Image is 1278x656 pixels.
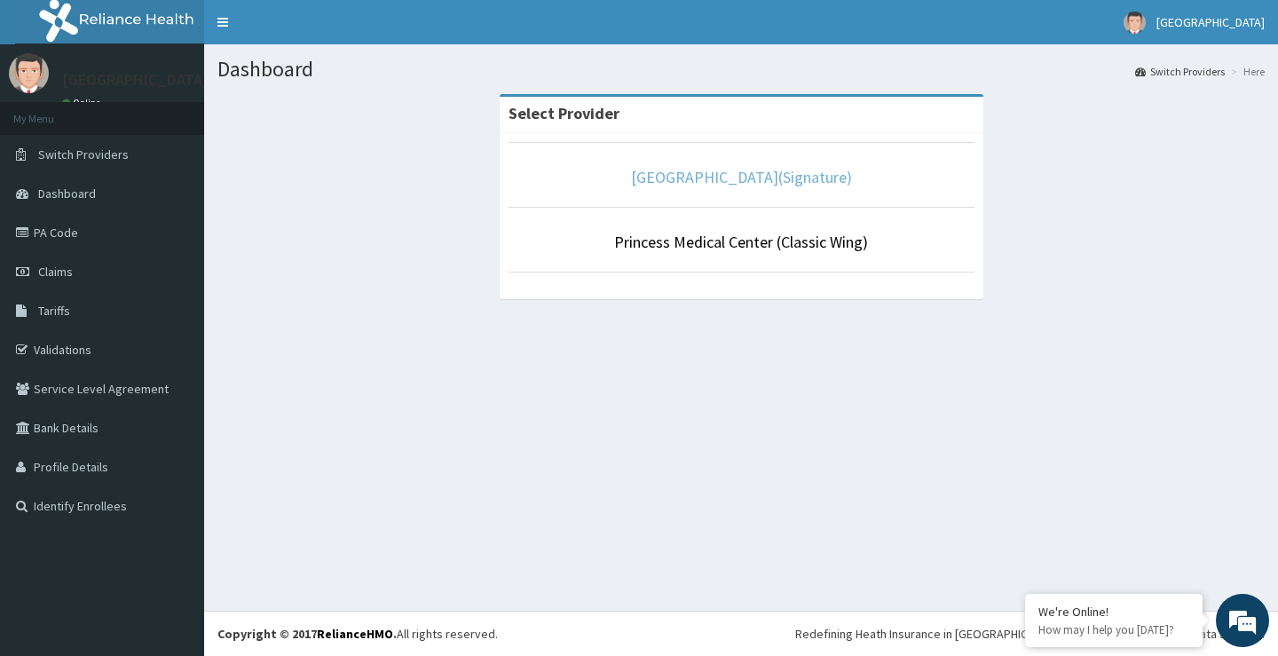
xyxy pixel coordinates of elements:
p: [GEOGRAPHIC_DATA] [62,72,209,88]
img: User Image [9,53,49,93]
a: RelianceHMO [317,626,393,642]
p: How may I help you today? [1038,622,1189,637]
div: We're Online! [1038,604,1189,620]
a: Switch Providers [1135,64,1225,79]
strong: Select Provider [509,103,619,123]
span: Tariffs [38,303,70,319]
span: Claims [38,264,73,280]
span: [GEOGRAPHIC_DATA] [1156,14,1265,30]
h1: Dashboard [217,58,1265,81]
footer: All rights reserved. [204,611,1278,656]
strong: Copyright © 2017 . [217,626,397,642]
img: User Image [1124,12,1146,34]
div: Redefining Heath Insurance in [GEOGRAPHIC_DATA] using Telemedicine and Data Science! [795,625,1265,643]
li: Here [1227,64,1265,79]
span: Dashboard [38,186,96,202]
a: [GEOGRAPHIC_DATA](Signature) [631,167,852,187]
span: Switch Providers [38,146,129,162]
a: Online [62,97,105,109]
a: Princess Medical Center (Classic Wing) [614,232,868,252]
